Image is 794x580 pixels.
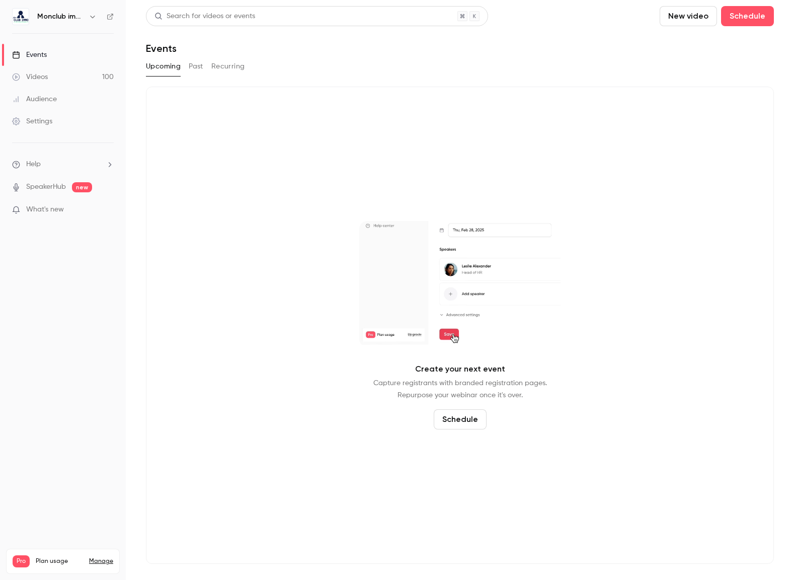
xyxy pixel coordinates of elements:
button: Schedule [721,6,774,26]
p: Capture registrants with branded registration pages. Repurpose your webinar once it's over. [373,377,547,401]
a: Manage [89,557,113,565]
span: Pro [13,555,30,567]
img: Monclub immo [13,9,29,25]
div: Audience [12,94,57,104]
button: Upcoming [146,58,181,75]
p: Create your next event [415,363,505,375]
li: help-dropdown-opener [12,159,114,170]
span: Help [26,159,41,170]
h1: Events [146,42,177,54]
button: Recurring [211,58,245,75]
span: Plan usage [36,557,83,565]
a: SpeakerHub [26,182,66,192]
div: Events [12,50,47,60]
span: new [72,182,92,192]
span: What's new [26,204,64,215]
button: Schedule [434,409,487,429]
div: Settings [12,116,52,126]
div: Videos [12,72,48,82]
button: New video [660,6,717,26]
div: Search for videos or events [154,11,255,22]
button: Past [189,58,203,75]
h6: Monclub immo [37,12,85,22]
